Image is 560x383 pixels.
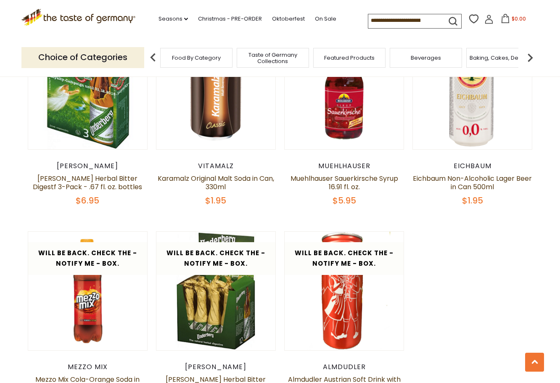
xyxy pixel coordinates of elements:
[284,162,404,170] div: Muehlhauser
[198,14,262,24] a: Christmas - PRE-ORDER
[239,52,306,64] a: Taste of Germany Collections
[291,174,398,192] a: Muehlhauser Sauerkirsche Syrup 16.91 fl. oz.
[285,30,404,149] img: Muehlhauser Sauerkirsche Syrup 16.91 fl. oz.
[156,232,275,351] img: Underberg Herbal Bitter Digestif 12 Btl. Bar Pack - 0.67 fl oz. bottles
[495,14,531,26] button: $0.00
[272,14,305,24] a: Oktoberfest
[324,55,375,61] a: Featured Products
[158,174,274,192] a: Karamalz Original Malt Soda in Can, 330ml
[145,49,161,66] img: previous arrow
[413,174,532,192] a: Eichbaum Non-Alcoholic Lager Beer in Can 500ml
[156,162,276,170] div: Vitamalz
[76,195,99,206] span: $6.95
[205,195,226,206] span: $1.95
[285,232,404,351] img: Almdudler Austrian Soft Drink with Alpine Herbs 11.2 fl oz
[412,162,532,170] div: Eichbaum
[411,55,441,61] a: Beverages
[156,363,276,371] div: [PERSON_NAME]
[172,55,221,61] a: Food By Category
[158,14,188,24] a: Seasons
[21,47,144,68] p: Choice of Categories
[28,232,147,351] img: Mezzo Mix Cola-Orange Soda in Bottle, 17 oz
[28,363,148,371] div: Mezzo Mix
[522,49,539,66] img: next arrow
[315,14,336,24] a: On Sale
[28,30,147,149] img: Underberg Herbal Bitter Digestf 3-Pack - .67 fl. oz. bottles
[333,195,356,206] span: $5.95
[156,30,275,149] img: Karamalz Original Malt Soda in Can, 330ml
[470,55,535,61] a: Baking, Cakes, Desserts
[28,162,148,170] div: [PERSON_NAME]
[462,195,483,206] span: $1.95
[413,30,532,149] img: Eichbaum Non-Alcoholic Lager Beer in Can 500ml
[512,15,526,22] span: $0.00
[33,174,142,192] a: [PERSON_NAME] Herbal Bitter Digestf 3-Pack - .67 fl. oz. bottles
[284,363,404,371] div: Almdudler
